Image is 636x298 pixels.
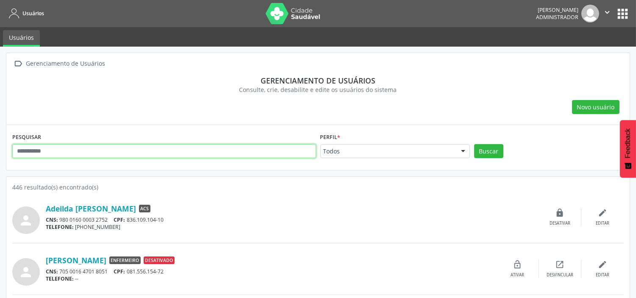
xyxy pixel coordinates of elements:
[320,131,341,144] label: Perfil
[603,8,612,17] i: 
[46,223,539,231] div: [PHONE_NUMBER]
[3,30,40,47] a: Usuários
[6,6,44,20] a: Usuários
[46,223,74,231] span: TELEFONE:
[12,131,41,144] label: PESQUISAR
[46,256,106,265] a: [PERSON_NAME]
[46,204,136,213] a: Adeilda [PERSON_NAME]
[18,85,618,94] div: Consulte, crie, desabilite e edite os usuários do sistema
[536,6,578,14] div: [PERSON_NAME]
[474,144,503,159] button: Buscar
[114,268,125,275] span: CPF:
[577,103,615,111] span: Novo usuário
[139,205,150,212] span: ACS
[22,10,44,17] span: Usuários
[46,275,497,282] div: --
[620,120,636,178] button: Feedback - Mostrar pesquisa
[46,216,539,223] div: 980 0160 0003 2752 836.109.104-10
[596,272,609,278] div: Editar
[114,216,125,223] span: CPF:
[581,5,599,22] img: img
[615,6,630,21] button: apps
[513,260,522,269] i: lock_open
[572,100,619,114] button: Novo usuário
[46,268,58,275] span: CNS:
[12,58,25,70] i: 
[12,58,107,70] a:  Gerenciamento de Usuários
[12,183,624,192] div: 446 resultado(s) encontrado(s)
[511,272,525,278] div: Ativar
[46,275,74,282] span: TELEFONE:
[596,220,609,226] div: Editar
[18,76,618,85] div: Gerenciamento de usuários
[25,58,107,70] div: Gerenciamento de Usuários
[555,208,565,217] i: lock
[598,260,607,269] i: edit
[323,147,453,156] span: Todos
[547,272,573,278] div: Desvincular
[144,256,175,264] span: Desativado
[109,256,141,264] span: Enfermeiro
[46,216,58,223] span: CNS:
[624,128,632,158] span: Feedback
[19,265,34,280] i: person
[536,14,578,21] span: Administrador
[550,220,570,226] div: Desativar
[46,268,497,275] div: 705 0016 4701 8051 081.556.154-72
[599,5,615,22] button: 
[555,260,565,269] i: open_in_new
[19,213,34,228] i: person
[598,208,607,217] i: edit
